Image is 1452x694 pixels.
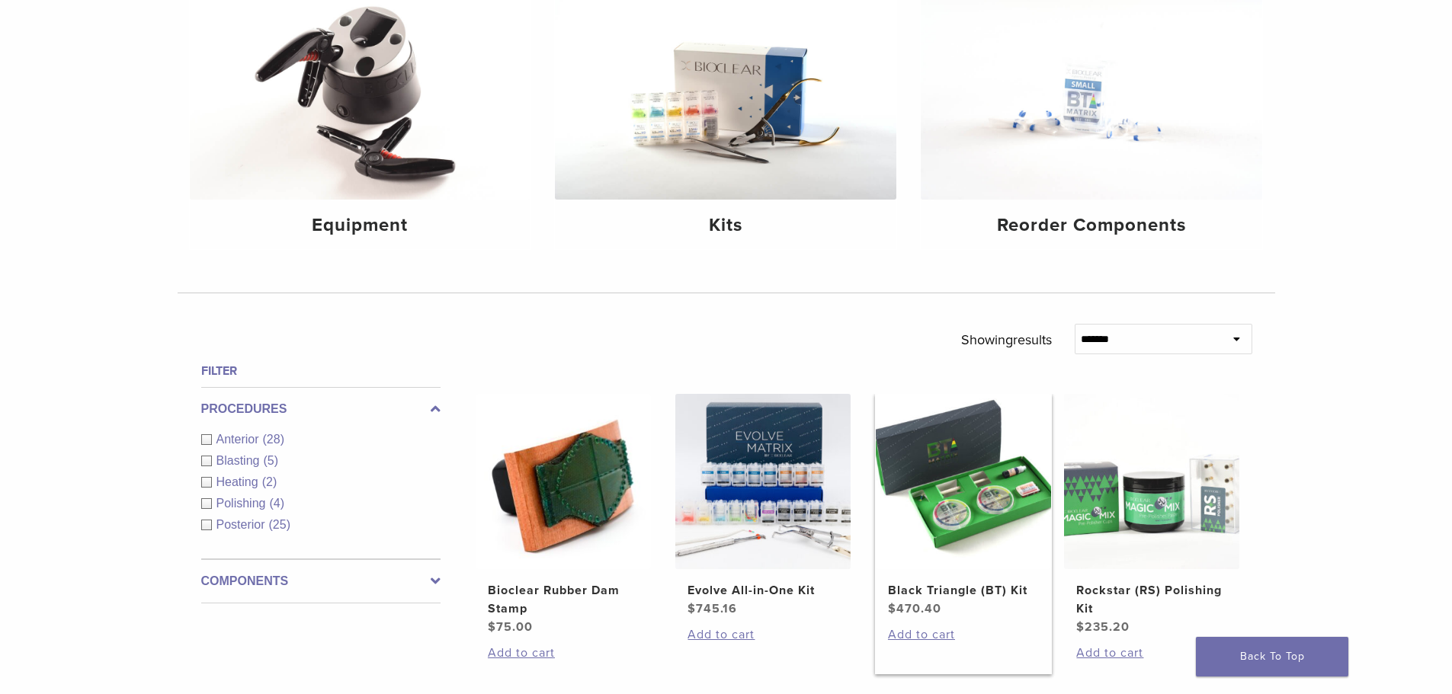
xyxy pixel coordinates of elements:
[961,324,1052,356] p: Showing results
[216,475,262,488] span: Heating
[1064,394,1239,569] img: Rockstar (RS) Polishing Kit
[263,454,278,467] span: (5)
[269,518,290,531] span: (25)
[488,581,639,618] h2: Bioclear Rubber Dam Stamp
[201,362,441,380] h4: Filter
[688,625,838,644] a: Add to cart: “Evolve All-in-One Kit”
[201,400,441,418] label: Procedures
[688,601,696,616] span: $
[888,581,1039,600] h2: Black Triangle (BT) Kit
[875,394,1053,618] a: Black Triangle (BT) KitBlack Triangle (BT) Kit $470.40
[675,394,851,569] img: Evolve All-in-One Kit
[688,601,737,616] bdi: 745.16
[1063,394,1241,636] a: Rockstar (RS) Polishing KitRockstar (RS) Polishing Kit $235.20
[1196,637,1348,676] a: Back To Top
[476,394,651,569] img: Bioclear Rubber Dam Stamp
[488,644,639,662] a: Add to cart: “Bioclear Rubber Dam Stamp”
[933,212,1250,239] h4: Reorder Components
[216,518,269,531] span: Posterior
[888,601,941,616] bdi: 470.40
[201,572,441,590] label: Components
[202,212,519,239] h4: Equipment
[488,619,496,635] span: $
[475,394,652,636] a: Bioclear Rubber Dam StampBioclear Rubber Dam Stamp $75.00
[675,394,852,618] a: Evolve All-in-One KitEvolve All-in-One Kit $745.16
[263,433,284,446] span: (28)
[262,475,277,488] span: (2)
[1076,644,1227,662] a: Add to cart: “Rockstar (RS) Polishing Kit”
[216,497,270,510] span: Polishing
[269,497,284,510] span: (4)
[216,433,263,446] span: Anterior
[688,581,838,600] h2: Evolve All-in-One Kit
[888,601,896,616] span: $
[1076,619,1130,635] bdi: 235.20
[1076,619,1085,635] span: $
[888,625,1039,644] a: Add to cart: “Black Triangle (BT) Kit”
[216,454,264,467] span: Blasting
[1076,581,1227,618] h2: Rockstar (RS) Polishing Kit
[876,394,1051,569] img: Black Triangle (BT) Kit
[567,212,884,239] h4: Kits
[488,619,533,635] bdi: 75.00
